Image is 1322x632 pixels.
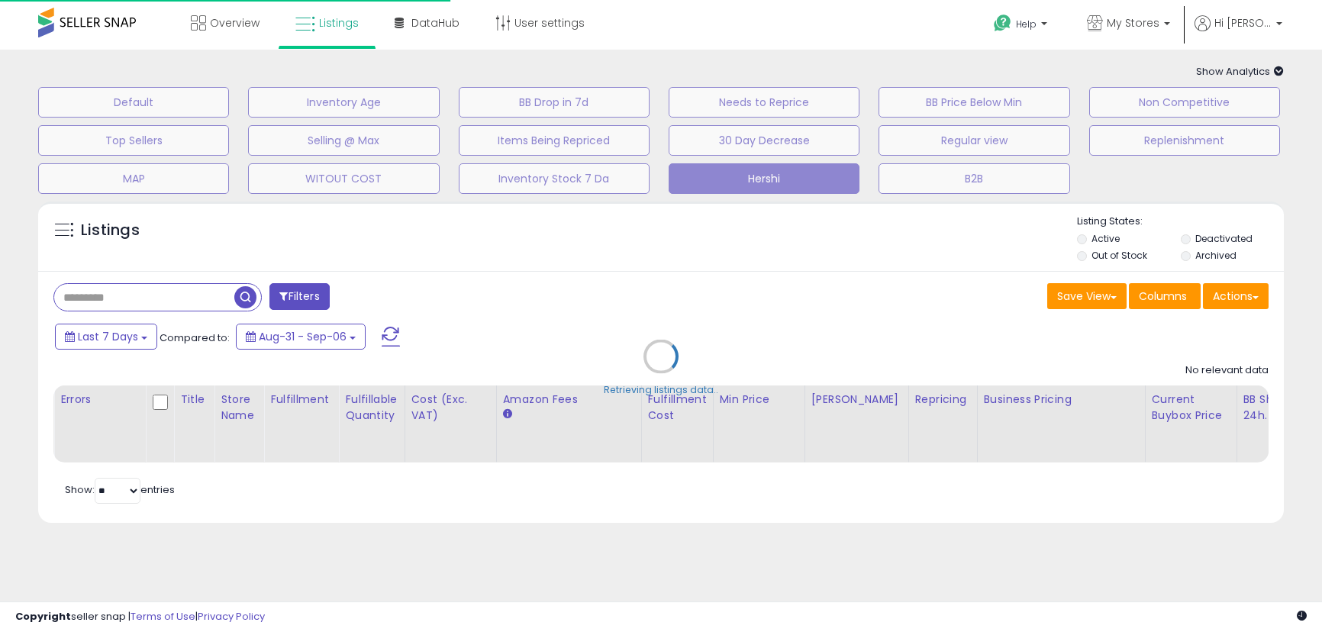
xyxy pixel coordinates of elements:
span: Show Analytics [1196,64,1284,79]
button: Inventory Stock 7 Da [459,163,650,194]
div: seller snap | | [15,610,265,624]
span: Help [1016,18,1037,31]
strong: Copyright [15,609,71,624]
span: DataHub [411,15,459,31]
a: Help [982,2,1062,50]
button: Non Competitive [1089,87,1280,118]
button: WITOUT COST [248,163,439,194]
a: Privacy Policy [198,609,265,624]
button: Hershi [669,163,859,194]
button: Default [38,87,229,118]
button: B2B [879,163,1069,194]
button: 30 Day Decrease [669,125,859,156]
i: Get Help [993,14,1012,33]
button: MAP [38,163,229,194]
span: My Stores [1107,15,1159,31]
button: Inventory Age [248,87,439,118]
a: Hi [PERSON_NAME] [1195,15,1282,50]
div: Retrieving listings data.. [604,383,718,397]
button: BB Price Below Min [879,87,1069,118]
span: Hi [PERSON_NAME] [1214,15,1272,31]
button: Replenishment [1089,125,1280,156]
span: Overview [210,15,260,31]
button: Items Being Repriced [459,125,650,156]
button: Needs to Reprice [669,87,859,118]
span: Listings [319,15,359,31]
a: Terms of Use [131,609,195,624]
button: Selling @ Max [248,125,439,156]
button: BB Drop in 7d [459,87,650,118]
button: Top Sellers [38,125,229,156]
button: Regular view [879,125,1069,156]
